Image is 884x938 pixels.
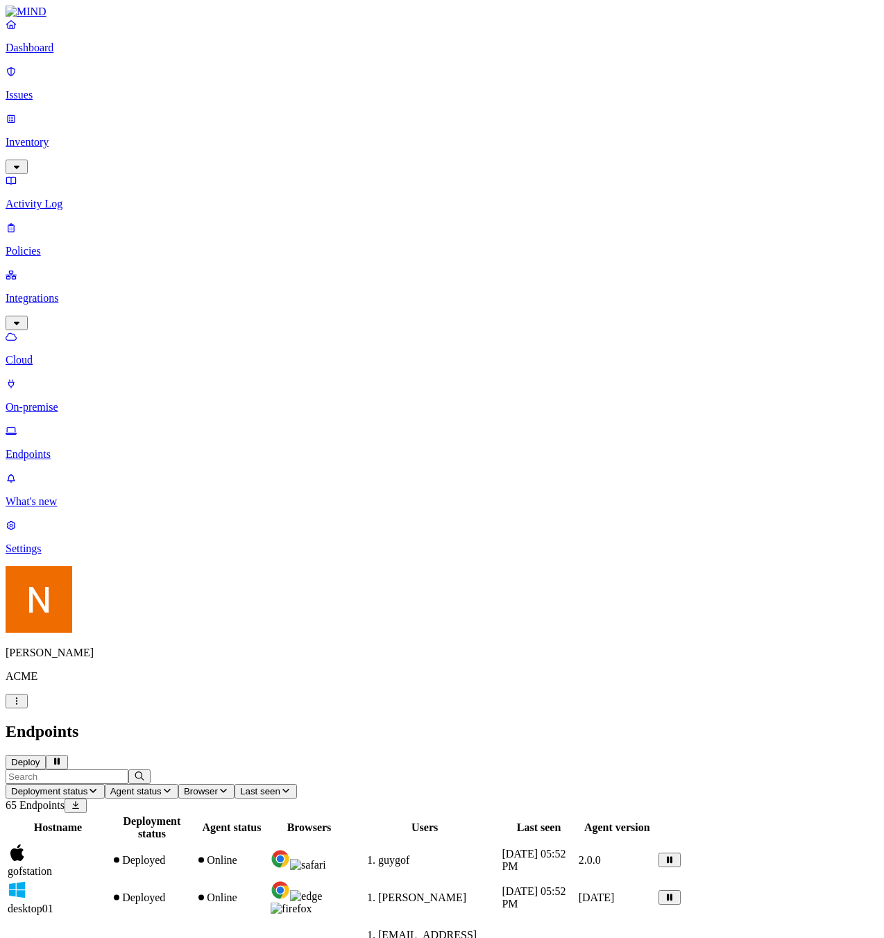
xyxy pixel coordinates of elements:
[6,377,878,413] a: On-premise
[6,799,65,811] span: 65 Endpoints
[579,854,601,866] span: 2.0.0
[6,566,72,633] img: Nitai Mishary
[6,670,878,683] p: ACME
[6,425,878,461] a: Endpoints
[6,647,878,659] p: [PERSON_NAME]
[6,268,878,328] a: Integrations
[579,892,615,903] span: [DATE]
[6,6,46,18] img: MIND
[6,722,878,741] h2: Endpoints
[6,6,878,18] a: MIND
[184,786,218,796] span: Browser
[6,330,878,366] a: Cloud
[6,65,878,101] a: Issues
[6,401,878,413] p: On-premise
[6,543,878,555] p: Settings
[378,854,409,866] span: guygof
[6,112,878,172] a: Inventory
[6,755,46,769] button: Deploy
[196,821,268,834] div: Agent status
[6,448,878,461] p: Endpoints
[8,865,52,877] span: gofstation
[111,815,193,840] div: Deployment status
[271,880,290,900] img: chrome
[6,18,878,54] a: Dashboard
[8,843,27,862] img: macos
[350,821,500,834] div: Users
[6,136,878,148] p: Inventory
[240,786,280,796] span: Last seen
[6,495,878,508] p: What's new
[6,198,878,210] p: Activity Log
[122,854,165,866] span: Deployed
[6,519,878,555] a: Settings
[6,292,878,305] p: Integrations
[122,892,165,903] span: Deployed
[290,859,326,871] img: safari
[271,849,290,869] img: chrome
[579,821,656,834] div: Agent version
[271,903,312,915] img: firefox
[110,786,162,796] span: Agent status
[6,174,878,210] a: Activity Log
[196,892,268,904] div: Online
[8,903,53,914] span: desktop01
[6,245,878,257] p: Policies
[502,821,575,834] div: Last seen
[6,354,878,366] p: Cloud
[8,821,108,834] div: Hostname
[502,848,566,872] span: [DATE] 05:52 PM
[6,472,878,508] a: What's new
[11,786,87,796] span: Deployment status
[271,821,348,834] div: Browsers
[378,892,466,903] span: [PERSON_NAME]
[6,221,878,257] a: Policies
[6,42,878,54] p: Dashboard
[8,880,27,900] img: windows
[6,89,878,101] p: Issues
[196,854,268,867] div: Online
[6,769,128,784] input: Search
[290,890,322,903] img: edge
[502,885,566,910] span: [DATE] 05:52 PM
